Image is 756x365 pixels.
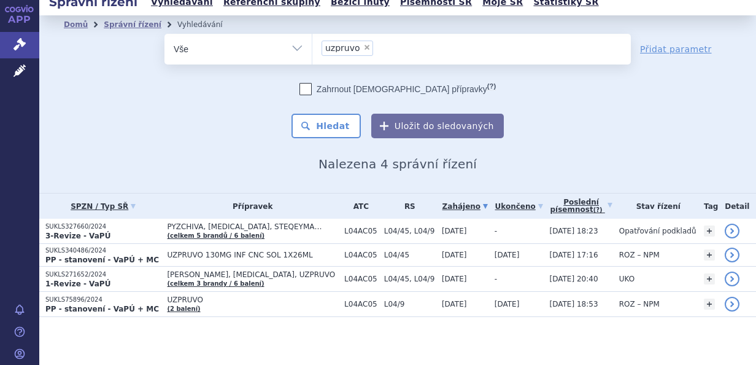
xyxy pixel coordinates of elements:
span: [DATE] [442,275,467,283]
p: SUKLS75896/2024 [45,296,161,304]
strong: PP - stanovení - VaPÚ + MC [45,256,159,264]
a: + [704,273,715,285]
span: [DATE] [495,300,520,308]
button: Uložit do sledovaných [371,114,504,138]
span: × [363,44,371,51]
a: SPZN / Typ SŘ [45,198,161,215]
span: UKO [619,275,634,283]
th: Stav řízení [613,194,698,219]
span: UZPRUVO [167,296,338,304]
p: SUKLS271652/2024 [45,270,161,279]
span: L04AC05 [344,275,378,283]
span: [DATE] 18:53 [550,300,598,308]
th: Detail [719,194,756,219]
li: Vyhledávání [177,15,239,34]
th: RS [378,194,436,219]
span: L04/45 [384,251,436,259]
a: (2 balení) [167,305,200,312]
span: UZPRUVO 130MG INF CNC SOL 1X26ML [167,251,338,259]
span: L04AC05 [344,300,378,308]
a: (celkem 5 brandů / 6 balení) [167,232,264,239]
span: - [495,275,497,283]
a: detail [725,224,739,238]
span: [DATE] 18:23 [550,227,598,235]
a: detail [725,248,739,262]
p: SUKLS340486/2024 [45,246,161,255]
a: + [704,226,715,237]
span: Opatřování podkladů [619,227,696,235]
a: Správní řízení [104,20,161,29]
button: Hledat [291,114,361,138]
a: Zahájeno [442,198,488,215]
a: + [704,299,715,310]
span: [DATE] [442,227,467,235]
a: (celkem 3 brandy / 6 balení) [167,280,264,287]
label: Zahrnout [DEMOGRAPHIC_DATA] přípravky [299,83,496,95]
span: [DATE] 17:16 [550,251,598,259]
span: ROZ – NPM [619,300,660,308]
span: Nalezena 4 správní řízení [318,157,477,171]
span: [DATE] [442,251,467,259]
span: L04/9 [384,300,436,308]
strong: 1-Revize - VaPÚ [45,280,110,288]
th: Tag [698,194,719,219]
a: detail [725,272,739,286]
a: detail [725,297,739,312]
a: Poslednípísemnost(?) [550,194,613,219]
span: L04/45, L04/9 [384,227,436,235]
span: uzpruvo [325,44,360,52]
a: Domů [64,20,88,29]
span: - [495,227,497,235]
span: L04/45, L04/9 [384,275,436,283]
a: Ukončeno [495,198,544,215]
span: [DATE] 20:40 [550,275,598,283]
span: PYZCHIVA, [MEDICAL_DATA], STEQEYMA… [167,222,338,231]
strong: PP - stanovení - VaPÚ + MC [45,305,159,313]
span: [DATE] [442,300,467,308]
th: Přípravek [161,194,338,219]
th: ATC [338,194,378,219]
span: [DATE] [495,251,520,259]
abbr: (?) [593,206,603,214]
span: [PERSON_NAME], [MEDICAL_DATA], UZPRUVO [167,270,338,279]
abbr: (?) [487,82,496,90]
span: L04AC05 [344,227,378,235]
strong: 3-Revize - VaPÚ [45,232,110,240]
a: + [704,249,715,261]
a: Přidat parametr [640,43,712,55]
input: uzpruvo [377,40,384,55]
span: ROZ – NPM [619,251,660,259]
p: SUKLS327660/2024 [45,222,161,231]
span: L04AC05 [344,251,378,259]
